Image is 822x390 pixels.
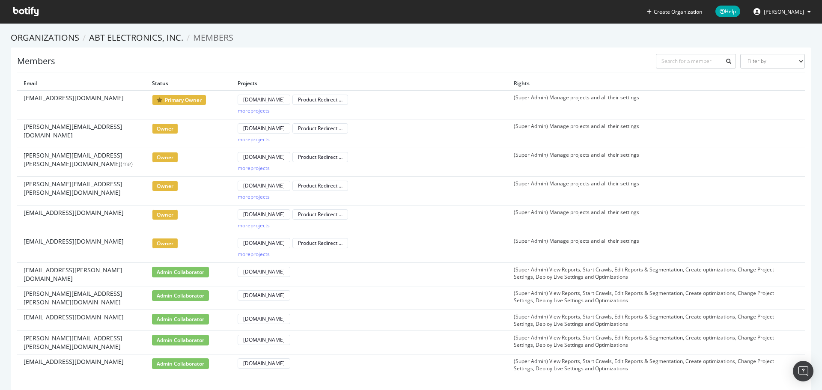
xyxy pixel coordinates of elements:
div: Product Redirect Logic [298,153,342,161]
div: Product Redirect Logic [298,182,342,189]
input: Search for a member [656,54,736,68]
button: Product Redirect Logic [292,123,348,134]
td: (Super Admin) View Reports, Start Crawls, Edit Reports & Segmentation, Create optimizations, Chan... [507,286,783,310]
button: moreprojects [238,106,270,116]
span: [PERSON_NAME][EMAIL_ADDRESS][PERSON_NAME][DOMAIN_NAME] [24,334,139,351]
a: [DOMAIN_NAME] [238,96,290,103]
div: more projects [238,222,270,229]
a: Organizations [11,32,79,43]
span: [EMAIL_ADDRESS][DOMAIN_NAME] [24,313,124,322]
button: [DOMAIN_NAME] [238,238,290,248]
button: Product Redirect Logic [292,238,348,248]
button: Product Redirect Logic [292,209,348,220]
div: [DOMAIN_NAME] [243,315,285,322]
a: Product Redirect Logic [292,239,348,247]
ol: breadcrumbs [11,32,811,44]
td: (Super Admin) Manage projects and all their settings [507,176,783,205]
a: [DOMAIN_NAME] [238,336,290,343]
button: Product Redirect Logic [292,95,348,105]
button: moreprojects [238,163,270,173]
td: (Super Admin) Manage projects and all their settings [507,234,783,262]
h1: Members [17,57,55,66]
span: owner [152,152,178,163]
button: moreprojects [238,249,270,259]
div: [DOMAIN_NAME] [243,211,285,218]
td: (Super Admin) View Reports, Start Crawls, Edit Reports & Segmentation, Create optimizations, Chan... [507,354,783,375]
button: [DOMAIN_NAME] [238,181,290,191]
span: owner [152,238,178,249]
a: [DOMAIN_NAME] [238,292,290,299]
div: more projects [238,107,270,114]
span: admin collaborator [152,314,209,325]
th: Rights [507,77,783,90]
span: (me) [121,160,133,168]
a: [DOMAIN_NAME] [238,268,290,275]
td: (Super Admin) View Reports, Start Crawls, Edit Reports & Segmentation, Create optimizations, Chan... [507,262,783,286]
button: [DOMAIN_NAME] [238,123,290,134]
span: owner [152,209,178,220]
a: Abt Electronics, Inc. [89,32,183,43]
td: (Super Admin) Manage projects and all their settings [507,205,783,234]
td: (Super Admin) View Reports, Start Crawls, Edit Reports & Segmentation, Create optimizations, Chan... [507,330,783,354]
td: (Super Admin) Manage projects and all their settings [507,148,783,176]
div: [DOMAIN_NAME] [243,96,285,103]
div: more projects [238,250,270,258]
div: [DOMAIN_NAME] [243,336,285,343]
button: [DOMAIN_NAME] [238,358,290,369]
a: [DOMAIN_NAME] [238,125,290,132]
span: admin collaborator [152,358,209,369]
div: Product Redirect Logic [298,239,342,247]
button: Product Redirect Logic [292,152,348,162]
a: [DOMAIN_NAME] [238,360,290,367]
button: [DOMAIN_NAME] [238,267,290,277]
span: owner [152,123,178,134]
span: [PERSON_NAME][EMAIL_ADDRESS][PERSON_NAME][DOMAIN_NAME] [24,180,139,197]
span: [PERSON_NAME][EMAIL_ADDRESS][PERSON_NAME][DOMAIN_NAME] [24,151,139,168]
span: [EMAIL_ADDRESS][DOMAIN_NAME] [24,237,124,246]
span: [PERSON_NAME][EMAIL_ADDRESS][PERSON_NAME][DOMAIN_NAME] [24,289,139,307]
div: [DOMAIN_NAME] [243,125,285,132]
span: [EMAIL_ADDRESS][DOMAIN_NAME] [24,208,124,217]
button: [DOMAIN_NAME] [238,314,290,324]
a: Product Redirect Logic [292,153,348,161]
button: [DOMAIN_NAME] [238,95,290,105]
span: [EMAIL_ADDRESS][DOMAIN_NAME] [24,357,124,366]
span: admin collaborator [152,267,209,277]
div: Product Redirect Logic [298,125,342,132]
a: Product Redirect Logic [292,96,348,103]
button: [DOMAIN_NAME] [238,152,290,162]
a: [DOMAIN_NAME] [238,315,290,322]
div: [DOMAIN_NAME] [243,268,285,275]
span: Members [193,32,233,43]
button: moreprojects [238,134,270,145]
a: Product Redirect Logic [292,182,348,189]
span: [EMAIL_ADDRESS][PERSON_NAME][DOMAIN_NAME] [24,266,139,283]
button: Create Organization [646,8,703,16]
th: Status [146,77,231,90]
div: more projects [238,164,270,172]
div: more projects [238,193,270,200]
div: [DOMAIN_NAME] [243,360,285,367]
div: [DOMAIN_NAME] [243,239,285,247]
div: [DOMAIN_NAME] [243,153,285,161]
div: [DOMAIN_NAME] [243,292,285,299]
div: more projects [238,136,270,143]
th: Projects [231,77,507,90]
a: [DOMAIN_NAME] [238,211,290,218]
span: admin collaborator [152,335,209,345]
td: (Super Admin) View Reports, Start Crawls, Edit Reports & Segmentation, Create optimizations, Chan... [507,310,783,330]
button: [DOMAIN_NAME] [238,209,290,220]
button: [DOMAIN_NAME] [238,290,290,301]
button: Product Redirect Logic [292,181,348,191]
button: moreprojects [238,192,270,202]
div: [DOMAIN_NAME] [243,182,285,189]
button: [PERSON_NAME] [747,5,818,18]
div: Open Intercom Messenger [793,361,813,381]
a: [DOMAIN_NAME] [238,182,290,189]
span: [EMAIL_ADDRESS][DOMAIN_NAME] [24,94,124,102]
span: Help [715,6,740,17]
span: admin collaborator [152,290,209,301]
span: owner [152,181,178,191]
button: moreprojects [238,220,270,231]
td: (Super Admin) Manage projects and all their settings [507,119,783,148]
